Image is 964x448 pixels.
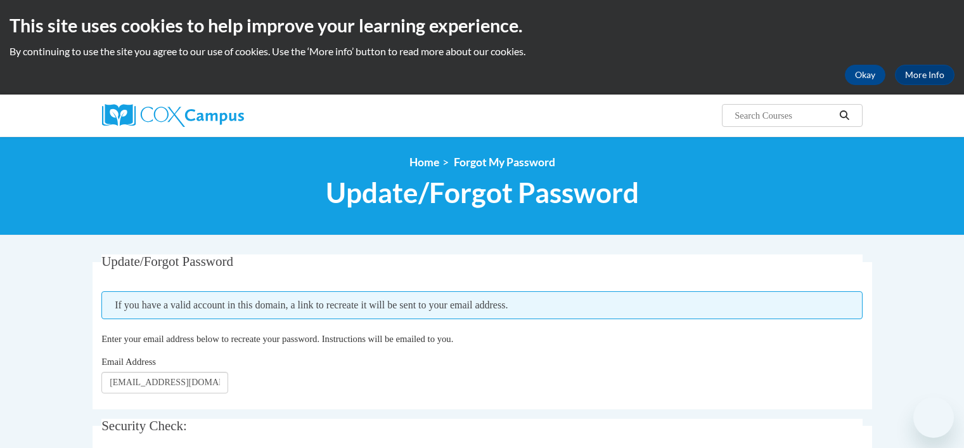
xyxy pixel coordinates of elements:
h2: This site uses cookies to help improve your learning experience. [10,13,954,38]
img: Cox Campus [102,104,244,127]
a: Cox Campus [102,104,343,127]
span: Forgot My Password [454,155,555,169]
span: Email Address [101,357,156,367]
a: More Info [895,65,954,85]
p: By continuing to use the site you agree to our use of cookies. Use the ‘More info’ button to read... [10,44,954,58]
span: Update/Forgot Password [101,254,233,269]
span: Enter your email address below to recreate your password. Instructions will be emailed to you. [101,334,453,344]
iframe: Button to launch messaging window [913,397,954,438]
input: Email [101,372,228,393]
button: Search [835,108,854,123]
span: Update/Forgot Password [326,176,639,209]
span: Security Check: [101,418,187,433]
button: Okay [845,65,885,85]
a: Home [409,155,439,169]
span: If you have a valid account in this domain, a link to recreate it will be sent to your email addr... [101,291,863,319]
input: Search Courses [733,108,835,123]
